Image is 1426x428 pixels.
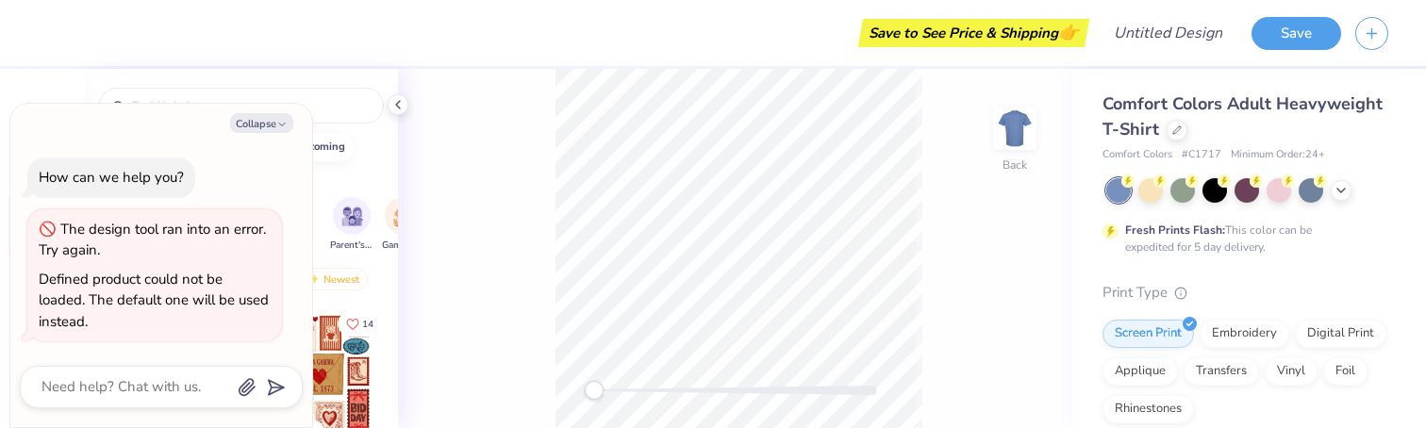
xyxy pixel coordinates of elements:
[1103,357,1178,386] div: Applique
[341,206,363,227] img: Parent's Weekend Image
[393,206,415,227] img: Game Day Image
[1103,282,1388,304] div: Print Type
[1295,320,1386,348] div: Digital Print
[39,220,266,260] div: The design tool ran into an error. Try again.
[1231,147,1325,163] span: Minimum Order: 24 +
[585,381,604,400] div: Accessibility label
[1200,320,1289,348] div: Embroidery
[382,197,425,253] div: filter for Game Day
[1182,147,1221,163] span: # C1717
[1099,14,1237,52] input: Untitled Design
[1103,92,1383,140] span: Comfort Colors Adult Heavyweight T-Shirt
[382,197,425,253] button: filter button
[39,168,184,187] div: How can we help you?
[1058,21,1079,43] span: 👉
[1125,222,1225,238] strong: Fresh Prints Flash:
[1103,147,1172,163] span: Comfort Colors
[130,96,372,115] input: Try "Alpha"
[330,197,373,253] div: filter for Parent's Weekend
[330,197,373,253] button: filter button
[1125,222,1357,255] div: This color can be expedited for 5 day delivery.
[296,268,368,290] div: Newest
[230,113,293,133] button: Collapse
[39,270,269,331] div: Defined product could not be loaded. The default one will be used instead.
[1252,17,1341,50] button: Save
[1103,320,1194,348] div: Screen Print
[1265,357,1318,386] div: Vinyl
[996,109,1034,147] img: Back
[863,19,1085,47] div: Save to See Price & Shipping
[382,239,425,253] span: Game Day
[1003,156,1027,173] div: Back
[362,320,373,329] span: 14
[338,311,382,337] button: Like
[1103,395,1194,423] div: Rhinestones
[1184,357,1259,386] div: Transfers
[330,239,373,253] span: Parent's Weekend
[1323,357,1368,386] div: Foil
